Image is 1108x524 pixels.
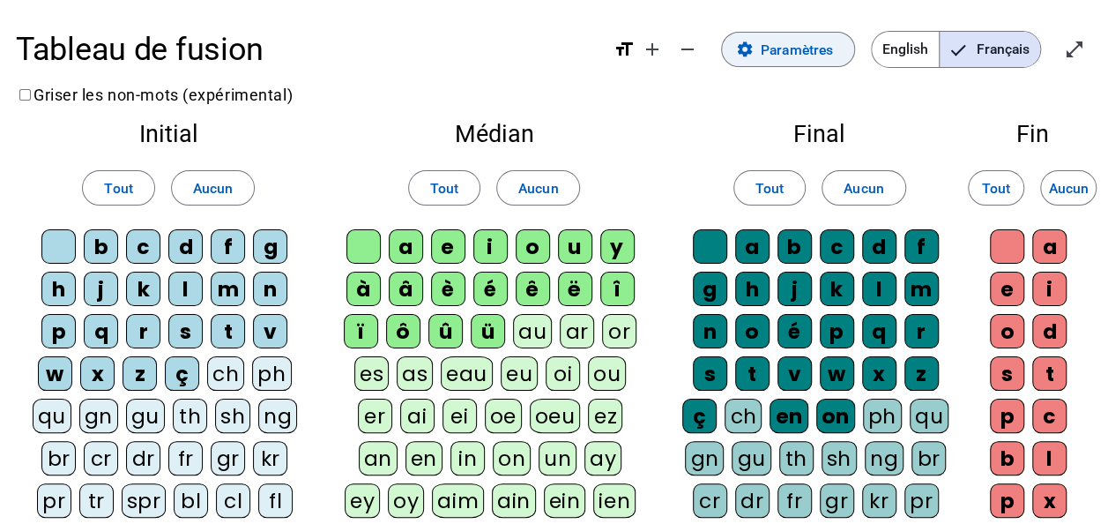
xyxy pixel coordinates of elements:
div: fl [258,483,293,518]
mat-button-toggle-group: Language selection [871,31,1041,68]
div: bl [174,483,208,518]
div: m [904,272,939,306]
div: oy [388,483,424,518]
div: er [358,399,392,433]
div: cr [84,441,118,475]
div: ou [588,356,626,391]
div: x [1032,483,1067,518]
div: in [450,441,485,475]
div: v [253,314,287,348]
div: pr [37,483,71,518]
div: d [168,229,203,264]
div: qu [910,399,948,433]
div: a [389,229,423,264]
div: ë [558,272,592,306]
div: gu [732,441,770,475]
div: oeu [530,399,581,433]
div: z [904,356,939,391]
div: h [735,272,770,306]
div: o [990,314,1024,348]
div: a [735,229,770,264]
div: ph [252,356,291,391]
div: on [493,441,531,475]
div: x [80,356,115,391]
div: é [777,314,812,348]
input: Griser les non-mots (expérimental) [19,89,31,101]
button: Aucun [171,170,256,206]
div: ê [516,272,550,306]
span: Aucun [1048,176,1089,200]
div: i [473,229,508,264]
label: Griser les non-mots (expérimental) [16,86,293,104]
div: b [84,229,118,264]
div: î [600,272,635,306]
div: j [84,272,118,306]
div: ï [344,314,378,348]
button: Tout [82,170,154,206]
div: d [1032,314,1067,348]
div: s [693,356,727,391]
span: Français [940,32,1040,67]
div: f [904,229,939,264]
span: Aucun [518,176,559,200]
div: ein [544,483,586,518]
div: l [862,272,896,306]
div: kr [862,483,896,518]
div: w [820,356,854,391]
div: gu [126,399,165,433]
button: Aucun [496,170,581,206]
button: Entrer en plein écran [1057,32,1092,67]
button: Augmenter la taille de la police [635,32,670,67]
mat-icon: remove [677,39,698,60]
div: fr [168,441,203,475]
div: pr [904,483,939,518]
h1: Tableau de fusion [16,18,598,81]
button: Paramètres [721,32,855,67]
h2: Médian [338,123,651,146]
div: eau [441,356,493,391]
div: cl [216,483,250,518]
div: br [911,441,946,475]
div: m [211,272,245,306]
div: n [253,272,287,306]
div: as [397,356,433,391]
div: qu [33,399,71,433]
h2: Fin [988,123,1076,146]
div: o [735,314,770,348]
div: kr [253,441,287,475]
div: k [126,272,160,306]
span: Aucun [193,176,234,200]
div: oe [485,399,522,433]
div: d [862,229,896,264]
div: un [539,441,576,475]
span: English [872,32,939,67]
span: Paramètres [761,38,833,62]
button: Aucun [1040,170,1097,206]
div: p [990,483,1024,518]
div: ey [345,483,380,518]
div: c [820,229,854,264]
div: c [1032,399,1067,433]
div: t [735,356,770,391]
div: oi [546,356,580,391]
div: dr [735,483,770,518]
button: Diminuer la taille de la police [670,32,705,67]
mat-icon: settings [736,41,754,58]
div: g [693,272,727,306]
div: b [777,229,812,264]
div: ien [593,483,636,518]
div: e [431,229,465,264]
div: w [38,356,72,391]
div: gr [211,441,245,475]
div: an [359,441,398,475]
div: g [253,229,287,264]
div: ô [386,314,420,348]
div: h [41,272,76,306]
span: Aucun [844,176,884,200]
div: spr [122,483,167,518]
div: aim [432,483,484,518]
div: en [770,399,807,433]
div: r [126,314,160,348]
div: p [820,314,854,348]
div: l [1032,441,1067,475]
